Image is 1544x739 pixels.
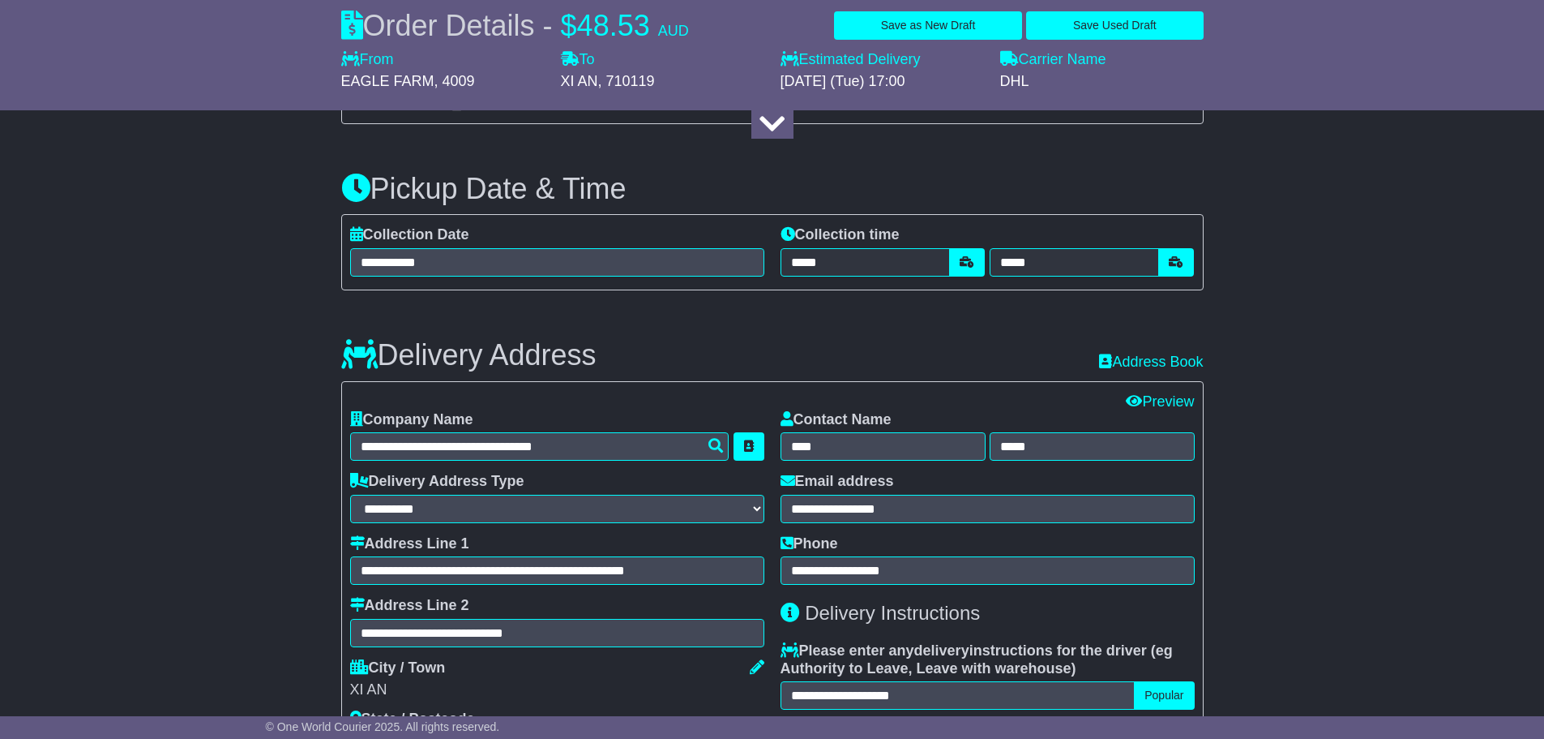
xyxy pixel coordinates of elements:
[781,73,984,91] div: [DATE] (Tue) 17:00
[350,597,469,615] label: Address Line 2
[1000,73,1204,91] div: DHL
[350,535,469,553] label: Address Line 1
[350,660,446,677] label: City / Town
[1134,681,1194,710] button: Popular
[1126,393,1194,410] a: Preview
[781,226,900,244] label: Collection time
[781,642,1173,677] span: eg Authority to Leave, Leave with warehouse
[658,23,689,39] span: AUD
[1099,354,1203,370] a: Address Book
[561,9,577,42] span: $
[341,173,1204,205] h3: Pickup Date & Time
[1000,51,1106,69] label: Carrier Name
[561,51,595,69] label: To
[350,226,469,244] label: Collection Date
[434,73,475,89] span: , 4009
[350,473,524,491] label: Delivery Address Type
[350,681,764,699] div: XI AN
[341,51,394,69] label: From
[577,9,650,42] span: 48.53
[781,535,838,553] label: Phone
[598,73,655,89] span: , 710119
[350,711,475,728] label: State / Postcode
[834,11,1022,40] button: Save as New Draft
[1026,11,1203,40] button: Save Used Draft
[341,339,597,372] h3: Delivery Address
[805,602,980,624] span: Delivery Instructions
[266,720,500,733] span: © One World Courier 2025. All rights reserved.
[781,51,984,69] label: Estimated Delivery
[914,642,969,659] span: delivery
[781,411,892,429] label: Contact Name
[781,642,1195,677] label: Please enter any instructions for the driver ( )
[350,411,473,429] label: Company Name
[781,473,894,491] label: Email address
[341,73,434,89] span: EAGLE FARM
[561,73,598,89] span: XI AN
[341,8,689,43] div: Order Details -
